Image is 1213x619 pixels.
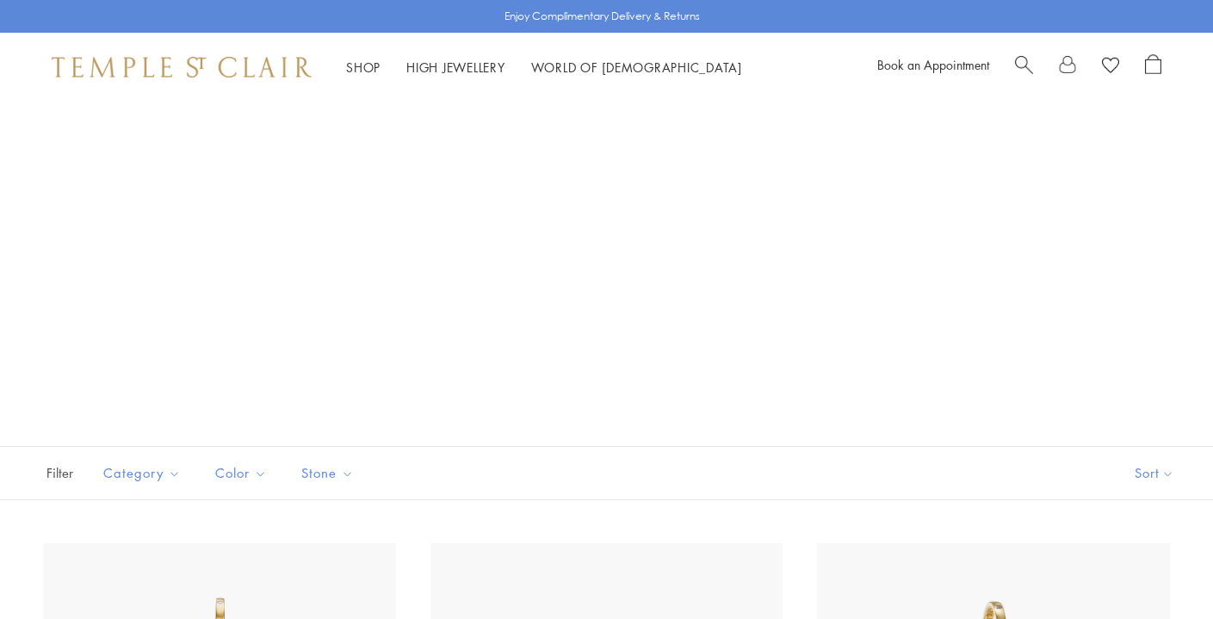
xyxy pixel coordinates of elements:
span: Stone [293,462,367,484]
a: ShopShop [346,59,381,76]
span: Color [207,462,280,484]
a: View Wishlist [1102,54,1119,80]
img: Temple St. Clair [52,57,312,77]
span: Category [95,462,194,484]
a: High JewelleryHigh Jewellery [406,59,505,76]
a: Open Shopping Bag [1145,54,1161,80]
button: Show sort by [1096,447,1213,499]
button: Category [90,454,194,492]
p: Enjoy Complimentary Delivery & Returns [504,8,700,25]
a: Book an Appointment [877,56,989,73]
a: World of [DEMOGRAPHIC_DATA]World of [DEMOGRAPHIC_DATA] [531,59,742,76]
nav: Main navigation [346,57,742,78]
button: Stone [288,454,367,492]
button: Color [202,454,280,492]
a: Search [1015,54,1033,80]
